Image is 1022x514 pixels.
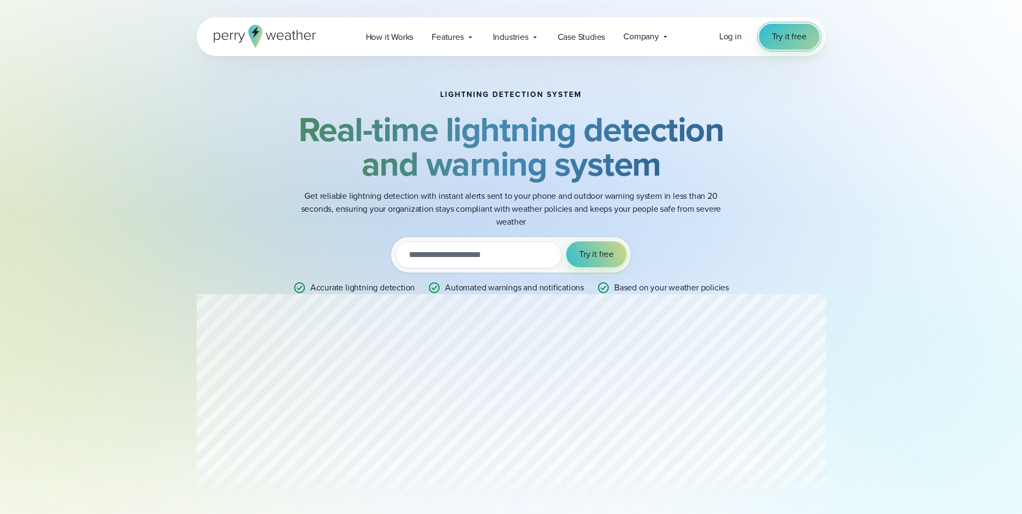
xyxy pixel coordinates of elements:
[614,281,729,294] p: Based on your weather policies
[296,190,727,228] p: Get reliable lightning detection with instant alerts sent to your phone and outdoor warning syste...
[566,241,627,267] button: Try it free
[623,30,659,43] span: Company
[298,104,724,189] strong: Real-time lightning detection and warning system
[493,31,529,44] span: Industries
[579,248,614,261] span: Try it free
[719,30,742,43] a: Log in
[432,31,463,44] span: Features
[357,26,423,48] a: How it Works
[759,24,819,50] a: Try it free
[548,26,615,48] a: Case Studies
[558,31,606,44] span: Case Studies
[440,91,582,99] h1: Lightning detection system
[445,281,584,294] p: Automated warnings and notifications
[310,281,415,294] p: Accurate lightning detection
[366,31,414,44] span: How it Works
[772,30,807,43] span: Try it free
